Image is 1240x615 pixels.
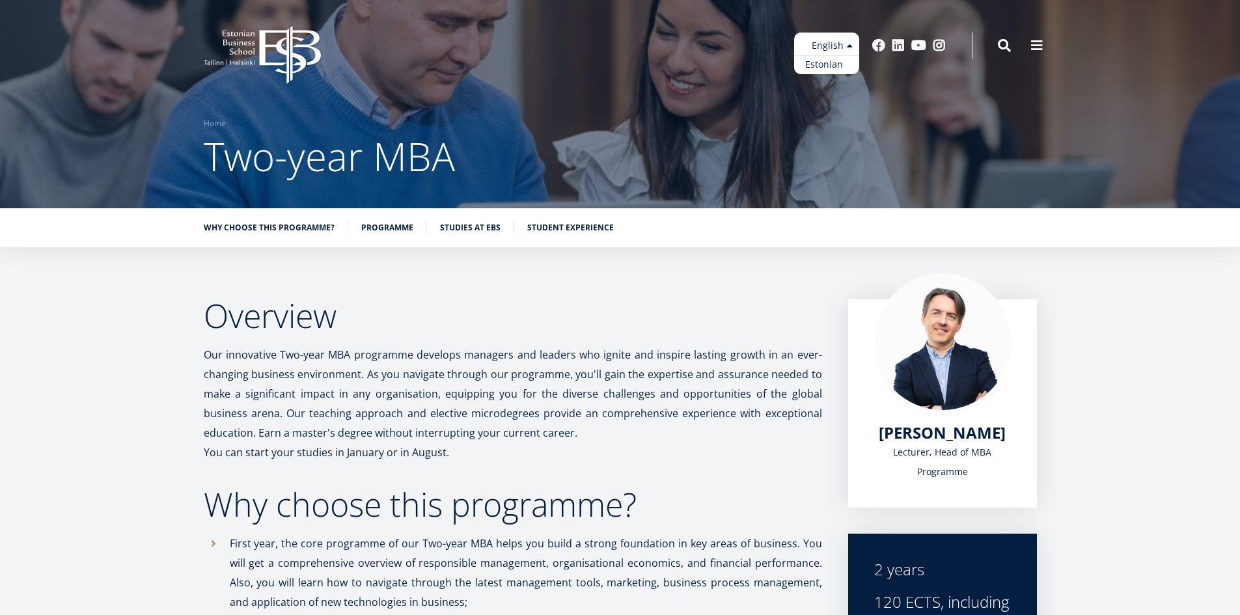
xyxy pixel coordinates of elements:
[874,273,1011,410] img: Marko Rillo
[794,55,859,74] a: Estonian
[892,39,905,52] a: Linkedin
[933,39,946,52] a: Instagram
[204,345,822,443] p: Our innovative Two-year MBA programme develops managers and leaders who ignite and inspire lastin...
[204,299,822,332] h2: Overview
[879,423,1006,443] a: [PERSON_NAME]
[879,422,1006,443] span: [PERSON_NAME]
[527,221,614,234] a: Student experience
[309,1,351,12] span: Last Name
[3,182,12,190] input: One-year MBA (in Estonian)
[15,198,71,210] span: Two-year MBA
[911,39,926,52] a: Youtube
[3,215,12,224] input: Technology Innovation MBA
[204,117,226,130] a: Home
[361,221,413,234] a: Programme
[874,443,1011,482] div: Lecturer, Head of MBA Programme
[874,560,1011,579] div: 2 years
[872,39,885,52] a: Facebook
[204,488,822,521] h2: Why choose this programme?
[230,534,822,612] p: First year, the core programme of our Two-year MBA helps you build a strong foundation in key are...
[204,130,455,183] span: Two-year MBA
[204,221,335,234] a: Why choose this programme?
[204,443,822,462] p: You can start your studies in January or in August.
[440,221,501,234] a: Studies at EBS
[15,181,121,193] span: One-year MBA (in Estonian)
[3,198,12,207] input: Two-year MBA
[15,215,125,226] span: Technology Innovation MBA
